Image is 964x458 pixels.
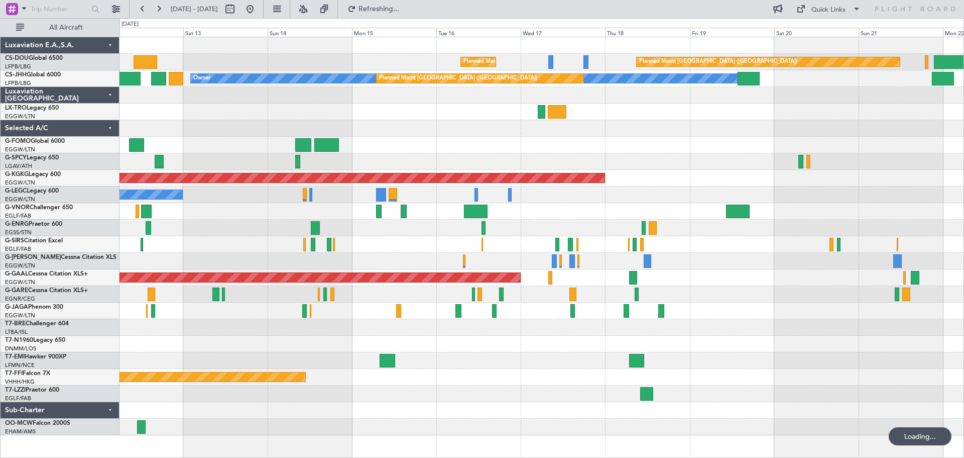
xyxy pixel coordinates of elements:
span: G-GAAL [5,271,28,277]
a: LFPB/LBG [5,79,31,87]
button: All Aircraft [11,20,109,36]
div: Mon 15 [352,28,436,37]
div: Tue 16 [436,28,521,37]
a: T7-N1960Legacy 650 [5,337,65,343]
a: EGNR/CEG [5,295,35,303]
a: G-KGKGLegacy 600 [5,171,61,177]
a: T7-LZZIPraetor 600 [5,387,59,393]
a: G-LEGCLegacy 600 [5,188,59,194]
a: EGGW/LTN [5,146,35,153]
a: LX-TROLegacy 650 [5,105,59,111]
a: T7-FFIFalcon 7X [5,371,50,377]
span: G-ENRG [5,221,29,227]
a: EGGW/LTN [5,179,35,187]
span: G-[PERSON_NAME] [5,254,61,260]
div: Quick Links [811,5,846,15]
span: CS-DOU [5,55,29,61]
a: EGLF/FAB [5,245,31,253]
div: Sat 20 [774,28,859,37]
span: OO-MCW [5,420,33,426]
span: G-LEGC [5,188,27,194]
div: Loading... [889,427,951,445]
span: G-KGKG [5,171,29,177]
div: Fri 12 [99,28,183,37]
a: G-VNORChallenger 650 [5,205,73,211]
a: EGGW/LTN [5,262,35,269]
a: OO-MCWFalcon 2000S [5,420,70,426]
span: All Aircraft [26,24,106,31]
div: Thu 18 [605,28,689,37]
div: Planned Maint [GEOGRAPHIC_DATA] ([GEOGRAPHIC_DATA]) [379,71,537,86]
a: LFMN/NCE [5,361,35,369]
div: Sun 21 [859,28,943,37]
span: [DATE] - [DATE] [171,5,218,14]
a: G-[PERSON_NAME]Cessna Citation XLS [5,254,116,260]
a: LTBA/ISL [5,328,28,336]
span: G-SPCY [5,155,27,161]
a: G-GARECessna Citation XLS+ [5,288,88,294]
a: EGGW/LTN [5,279,35,286]
a: G-GAALCessna Citation XLS+ [5,271,88,277]
div: Sun 14 [268,28,352,37]
span: T7-BRE [5,321,26,327]
div: Sat 13 [183,28,268,37]
button: Quick Links [791,1,866,17]
input: Trip Number [31,2,88,17]
div: Planned Maint [GEOGRAPHIC_DATA] ([GEOGRAPHIC_DATA]) [639,54,797,69]
div: Owner [193,71,210,86]
a: CS-JHHGlobal 6000 [5,72,61,78]
span: G-JAGA [5,304,28,310]
a: EGLF/FAB [5,212,31,220]
span: LX-TRO [5,105,27,111]
a: EHAM/AMS [5,428,36,435]
a: G-SIRSCitation Excel [5,238,63,244]
a: VHHH/HKG [5,378,35,386]
a: EGGW/LTN [5,312,35,319]
a: DNMM/LOS [5,345,36,352]
span: G-GARE [5,288,28,294]
span: T7-EMI [5,354,25,360]
a: G-FOMOGlobal 6000 [5,138,65,144]
button: Refreshing... [343,1,403,17]
a: EGGW/LTN [5,196,35,203]
span: T7-FFI [5,371,23,377]
a: T7-BREChallenger 604 [5,321,69,327]
a: EGSS/STN [5,229,32,236]
a: T7-EMIHawker 900XP [5,354,66,360]
a: LFPB/LBG [5,63,31,70]
a: G-ENRGPraetor 600 [5,221,62,227]
div: Wed 17 [521,28,605,37]
span: T7-N1960 [5,337,33,343]
span: G-VNOR [5,205,30,211]
div: [DATE] [122,20,139,29]
a: G-SPCYLegacy 650 [5,155,59,161]
span: T7-LZZI [5,387,26,393]
div: Fri 19 [690,28,774,37]
span: G-FOMO [5,138,31,144]
a: G-JAGAPhenom 300 [5,304,63,310]
a: CS-DOUGlobal 6500 [5,55,63,61]
span: G-SIRS [5,238,24,244]
a: EGGW/LTN [5,113,35,120]
a: LGAV/ATH [5,162,32,170]
a: EGLF/FAB [5,395,31,402]
span: CS-JHH [5,72,27,78]
div: Planned Maint [GEOGRAPHIC_DATA] ([GEOGRAPHIC_DATA]) [463,54,622,69]
span: Refreshing... [358,6,400,13]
